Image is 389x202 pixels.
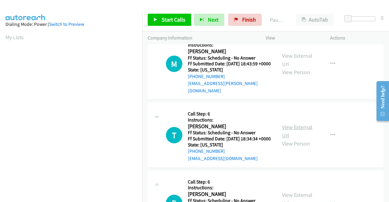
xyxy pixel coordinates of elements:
[188,130,271,136] h5: Ff Status: Scheduling - No Answer
[188,67,271,73] h5: State: [US_STATE]
[188,123,269,130] h2: [PERSON_NAME]
[188,42,271,48] h5: Instructions:
[188,61,271,67] h5: Ff Submitted Date: [DATE] 18:43:59 +0000
[5,34,24,41] a: My Lists
[188,191,269,198] h2: [PERSON_NAME]
[270,16,285,24] p: Paused
[148,34,255,42] p: Company Information
[188,156,258,161] a: [EMAIL_ADDRESS][DOMAIN_NAME]
[166,56,182,72] div: The call is yet to be attempted
[282,52,312,67] a: View External Url
[282,124,312,139] a: View External Url
[372,77,389,125] iframe: Resource Center
[188,48,269,55] h2: [PERSON_NAME]
[166,127,182,143] div: The call is yet to be attempted
[49,21,84,27] a: Switch to Preview
[188,111,271,117] h5: Call Step: 6
[5,21,137,28] div: Dialing Mode: Power |
[194,14,224,26] button: Next
[166,127,182,143] h1: T
[188,185,271,191] h5: Instructions:
[242,16,256,23] span: Finish
[188,74,225,79] a: [PHONE_NUMBER]
[282,140,310,147] a: View Person
[296,14,334,26] button: AutoTab
[188,179,271,185] h5: Call Step: 6
[162,16,185,23] span: Start Calls
[148,14,191,26] a: Start Calls
[282,69,310,76] a: View Person
[188,80,258,94] a: [EMAIL_ADDRESS][PERSON_NAME][DOMAIN_NAME]
[208,16,219,23] span: Next
[188,136,271,142] h5: Ff Submitted Date: [DATE] 18:34:34 +0000
[228,14,262,26] a: Finish
[188,117,271,123] h5: Instructions:
[188,148,225,154] a: [PHONE_NUMBER]
[347,16,375,21] div: Delay between calls (in seconds)
[188,142,271,148] h5: State: [US_STATE]
[381,14,384,22] div: 0
[330,34,384,42] p: Actions
[166,56,182,72] h1: M
[188,55,271,61] h5: Ff Status: Scheduling - No Answer
[266,34,319,42] p: View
